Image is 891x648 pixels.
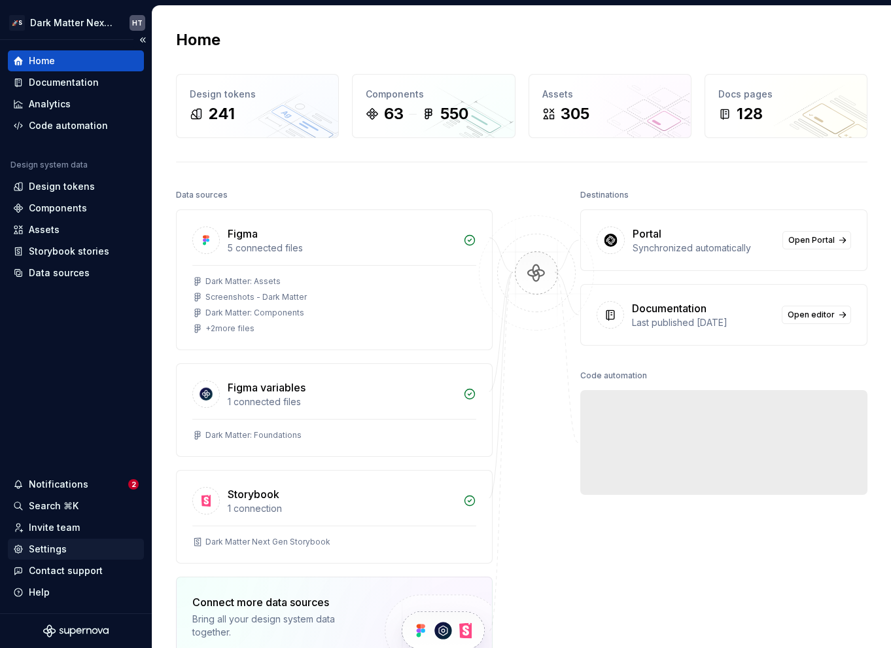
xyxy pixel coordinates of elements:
a: Assets305 [529,74,691,138]
div: Documentation [632,300,707,316]
div: Figma variables [228,380,306,395]
a: Docs pages128 [705,74,867,138]
div: Storybook [228,486,279,502]
div: Settings [29,543,67,556]
div: Connect more data sources [192,594,362,610]
a: Figma5 connected filesDark Matter: AssetsScreenshots - Dark MatterDark Matter: Components+2more f... [176,209,493,350]
div: 63 [384,103,404,124]
div: Storybook stories [29,245,109,258]
button: Search ⌘K [8,495,144,516]
span: Open editor [788,310,835,320]
a: Open Portal [782,231,851,249]
div: Contact support [29,564,103,577]
div: Help [29,586,50,599]
div: Dark Matter Next Gen Storybook [205,537,330,547]
div: Last published [DATE] [632,316,774,329]
div: 5 connected files [228,242,455,255]
div: Dark Matter: Foundations [205,430,302,441]
div: Portal [633,226,661,242]
a: Documentation [8,72,144,93]
div: Components [366,88,501,101]
div: 1 connected files [228,395,455,408]
a: Data sources [8,262,144,283]
button: Contact support [8,560,144,581]
div: Code automation [580,367,647,385]
div: 1 connection [228,502,455,515]
div: Dark Matter: Components [205,308,304,318]
div: 🚀S [9,15,25,31]
button: Collapse sidebar [133,31,152,49]
a: Components63550 [352,74,515,138]
div: 241 [208,103,235,124]
div: Home [29,54,55,67]
div: Design tokens [29,180,95,193]
div: Figma [228,226,258,242]
div: Notifications [29,478,88,491]
svg: Supernova Logo [43,624,109,638]
span: 2 [128,479,139,490]
a: Storybook stories [8,241,144,262]
a: Components [8,198,144,219]
div: Invite team [29,521,80,534]
div: Analytics [29,98,71,111]
a: Figma variables1 connected filesDark Matter: Foundations [176,363,493,457]
div: 305 [561,103,589,124]
div: Bring all your design system data together. [192,613,362,639]
div: Code automation [29,119,108,132]
div: Data sources [29,266,90,279]
div: Dark Matter: Assets [205,276,281,287]
div: Screenshots - Dark Matter [205,292,307,302]
a: Assets [8,219,144,240]
a: Design tokens [8,176,144,197]
div: HT [132,18,143,28]
a: Open editor [782,306,851,324]
button: Help [8,582,144,603]
div: Search ⌘K [29,499,79,513]
div: Docs pages [718,88,854,101]
div: Documentation [29,76,99,89]
div: Synchronized automatically [633,242,775,255]
div: Design tokens [190,88,325,101]
div: + 2 more files [205,323,254,334]
div: Components [29,202,87,215]
button: Notifications2 [8,474,144,495]
a: Settings [8,539,144,560]
div: Data sources [176,186,228,204]
div: 550 [440,103,468,124]
div: Assets [542,88,678,101]
a: Storybook1 connectionDark Matter Next Gen Storybook [176,470,493,564]
div: Assets [29,223,60,236]
a: Code automation [8,115,144,136]
h2: Home [176,29,220,50]
a: Invite team [8,517,144,538]
div: Design system data [10,160,88,170]
a: Analytics [8,94,144,115]
a: Home [8,50,144,71]
a: Design tokens241 [176,74,339,138]
span: Open Portal [788,235,835,245]
button: 🚀SDark Matter Next GenHT [3,9,149,37]
div: Dark Matter Next Gen [30,16,114,29]
div: Destinations [580,186,629,204]
div: 128 [737,103,763,124]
